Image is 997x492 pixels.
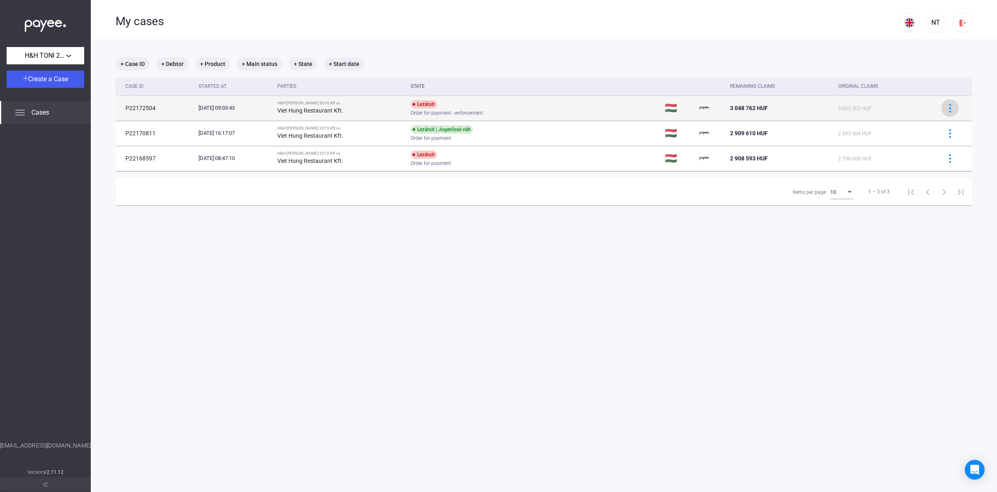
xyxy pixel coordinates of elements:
div: NT [929,18,943,28]
button: more-blue [941,150,959,167]
div: Parties [277,81,296,91]
button: more-blue [941,99,959,117]
div: Open Intercom Messenger [965,460,985,480]
div: Parties [277,81,404,91]
button: First page [903,184,919,200]
span: 3 022 302 HUF [838,106,872,111]
div: H&H [PERSON_NAME] 2016 Kft vs [277,101,404,106]
div: Lezárult | Jogerőssé vált [411,125,473,134]
div: [DATE] 16:17:07 [198,129,271,137]
button: Next page [936,184,952,200]
span: 2 909 610 HUF [730,130,768,137]
div: Lezárult [411,100,437,108]
mat-chip: + Case ID [116,57,150,71]
mat-chip: + Start date [324,57,364,71]
span: 10 [830,189,836,195]
span: H&H TONI 2016 Kft [25,51,66,61]
td: 🇭🇺 [662,121,697,146]
td: 🇭🇺 [662,146,697,171]
div: Case ID [125,81,192,91]
div: Started at [198,81,271,91]
span: 3 048 762 HUF [730,105,768,111]
div: Lezárult [411,151,437,159]
span: 2 908 593 HUF [730,155,768,162]
button: H&H TONI 2016 Kft [7,47,84,64]
td: P22172504 [116,96,195,120]
strong: Viet Hung Restaurant Kft. [277,132,343,139]
img: EN [905,18,914,28]
span: Order for payment - enforcement [411,108,483,118]
span: Create a Case [28,75,69,83]
div: H&H [PERSON_NAME] 2016 Kft vs [277,151,404,156]
div: Remaining Claims [730,81,775,91]
mat-chip: + Debtor [156,57,189,71]
span: 2 895 904 HUF [838,131,872,137]
span: 2 796 008 HUF [838,156,872,162]
div: Case ID [125,81,144,91]
img: more-blue [946,129,954,138]
div: Started at [198,81,227,91]
img: more-blue [946,154,954,163]
button: more-blue [941,125,959,142]
th: State [407,77,661,96]
div: H&H [PERSON_NAME] 2016 Kft vs [277,126,404,131]
button: NT [926,13,946,33]
img: arrow-double-left-grey.svg [43,482,48,487]
button: EN [900,13,919,33]
img: more-blue [946,104,954,113]
button: Previous page [919,184,936,200]
span: Cases [31,108,49,118]
td: 🇭🇺 [662,96,697,120]
div: [DATE] 08:47:10 [198,154,271,162]
img: white-payee-white-dot.svg [25,15,66,32]
img: list.svg [15,108,25,118]
strong: Viet Hung Restaurant Kft. [277,107,343,114]
strong: Viet Hung Restaurant Kft. [277,158,343,164]
div: Remaining Claims [730,81,832,91]
img: payee-logo [699,128,709,138]
div: My cases [116,14,900,28]
mat-chip: + State [289,57,317,71]
img: plus-white.svg [23,75,28,81]
button: Last page [952,184,969,200]
mat-select: Items per page: [830,187,853,197]
img: payee-logo [699,103,709,113]
strong: v2.11.12 [44,469,64,475]
span: Order for payment [411,133,451,143]
span: Order for payment [411,158,451,168]
button: logout-red [952,13,972,33]
button: Create a Case [7,71,84,88]
div: Original Claims [838,81,931,91]
td: P22168597 [116,146,195,171]
img: logout-red [958,19,967,27]
div: Original Claims [838,81,878,91]
img: payee-logo [699,153,709,163]
td: P22170811 [116,121,195,146]
div: 1 – 3 of 3 [868,187,890,197]
mat-chip: + Main status [237,57,282,71]
div: [DATE] 09:03:43 [198,104,271,112]
mat-chip: + Product [195,57,230,71]
div: Items per page: [793,187,827,197]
